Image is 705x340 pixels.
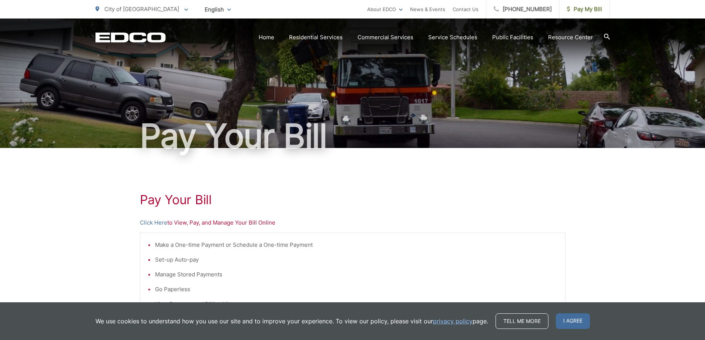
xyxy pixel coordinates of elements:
[367,5,403,14] a: About EDCO
[155,300,558,309] li: View Payment and Billing History
[140,192,565,207] h1: Pay Your Bill
[453,5,479,14] a: Contact Us
[433,317,473,326] a: privacy policy
[140,218,167,227] a: Click Here
[496,313,548,329] a: Tell me more
[567,5,602,14] span: Pay My Bill
[410,5,445,14] a: News & Events
[259,33,274,42] a: Home
[95,32,166,43] a: EDCD logo. Return to the homepage.
[95,118,610,155] h1: Pay Your Bill
[428,33,477,42] a: Service Schedules
[556,313,590,329] span: I agree
[95,317,488,326] p: We use cookies to understand how you use our site and to improve your experience. To view our pol...
[140,218,565,227] p: to View, Pay, and Manage Your Bill Online
[104,6,179,13] span: City of [GEOGRAPHIC_DATA]
[289,33,343,42] a: Residential Services
[357,33,413,42] a: Commercial Services
[155,240,558,249] li: Make a One-time Payment or Schedule a One-time Payment
[155,255,558,264] li: Set-up Auto-pay
[155,285,558,294] li: Go Paperless
[492,33,533,42] a: Public Facilities
[155,270,558,279] li: Manage Stored Payments
[199,3,236,16] span: English
[548,33,593,42] a: Resource Center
